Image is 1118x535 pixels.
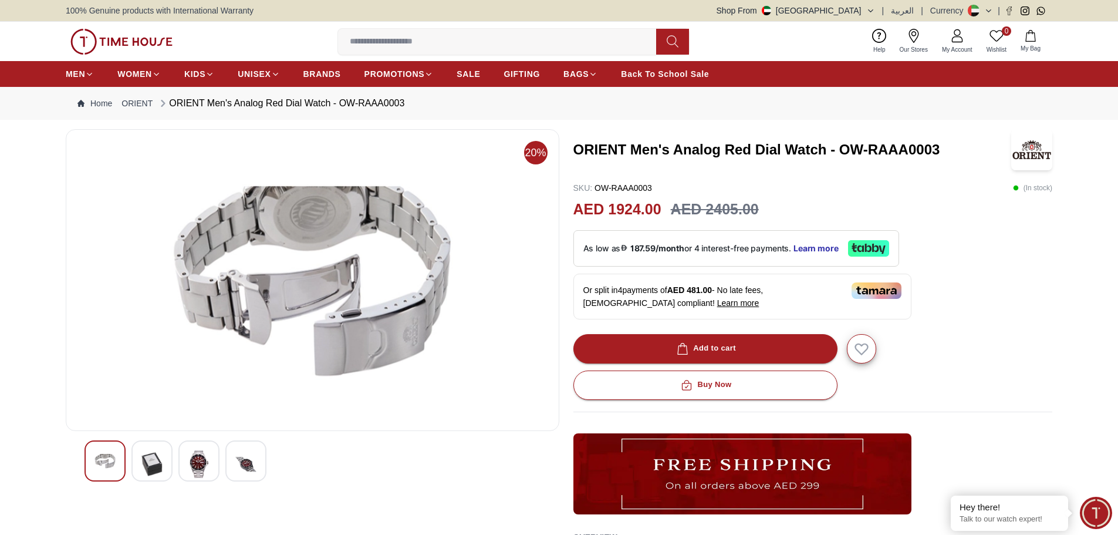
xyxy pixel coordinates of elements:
span: Our Stores [895,45,933,54]
a: Help [866,26,893,56]
div: ORIENT Men's Analog Red Dial Watch - OW-RAAA0003 [157,96,404,110]
span: 100% Genuine products with International Warranty [66,5,254,16]
span: UNISEX [238,68,271,80]
p: ( In stock ) [1013,182,1052,194]
a: GIFTING [504,63,540,85]
h3: ORIENT Men's Analog Red Dial Watch - OW-RAAA0003 [573,140,1012,159]
span: WOMEN [117,68,152,80]
button: My Bag [1014,28,1048,55]
span: | [921,5,923,16]
div: Buy Now [678,378,731,392]
a: BRANDS [303,63,341,85]
span: AED 481.00 [667,285,712,295]
div: Hey there! [960,502,1059,513]
a: MEN [66,63,94,85]
a: SALE [457,63,480,85]
span: SKU : [573,183,593,193]
span: Help [869,45,890,54]
div: Add to cart [674,342,736,355]
a: ORIENT [121,97,153,109]
img: United Arab Emirates [762,6,771,15]
span: Learn more [717,298,759,308]
span: 20% [524,141,548,164]
img: ... [70,29,173,55]
img: ORIENT Men's Analog Red Dial Watch - OW-RAAA0003 [235,450,256,478]
span: KIDS [184,68,205,80]
a: KIDS [184,63,214,85]
a: UNISEX [238,63,279,85]
h3: AED 2405.00 [671,198,759,221]
span: | [882,5,884,16]
a: BAGS [563,63,597,85]
div: Or split in 4 payments of - No late fees, [DEMOGRAPHIC_DATA] compliant! [573,274,911,319]
img: ... [573,433,911,514]
p: OW-RAAA0003 [573,182,652,194]
a: Facebook [1005,6,1014,15]
span: GIFTING [504,68,540,80]
span: PROMOTIONS [364,68,425,80]
img: ORIENT Men's Analog Red Dial Watch - OW-RAAA0003 [188,450,210,478]
a: Whatsapp [1036,6,1045,15]
img: ORIENT Men's Analog Red Dial Watch - OW-RAAA0003 [1011,129,1052,170]
a: Back To School Sale [621,63,709,85]
a: PROMOTIONS [364,63,434,85]
img: ORIENT Men's Analog Red Dial Watch - OW-RAAA0003 [94,450,116,472]
img: ORIENT Men's Analog Red Dial Watch - OW-RAAA0003 [76,139,549,421]
span: MEN [66,68,85,80]
a: 0Wishlist [979,26,1014,56]
button: العربية [891,5,914,16]
span: SALE [457,68,480,80]
span: | [998,5,1000,16]
div: Chat Widget [1080,497,1112,529]
a: Our Stores [893,26,935,56]
nav: Breadcrumb [66,87,1052,120]
span: Wishlist [982,45,1011,54]
button: Buy Now [573,371,837,400]
span: BAGS [563,68,589,80]
span: My Bag [1016,44,1045,53]
img: Tamara [852,282,901,299]
a: Home [77,97,112,109]
span: 0 [1002,26,1011,36]
span: My Account [937,45,977,54]
a: WOMEN [117,63,161,85]
a: Instagram [1021,6,1029,15]
button: Shop From[GEOGRAPHIC_DATA] [717,5,875,16]
div: Currency [930,5,968,16]
button: Add to cart [573,334,837,364]
span: BRANDS [303,68,341,80]
p: Talk to our watch expert! [960,514,1059,524]
span: Back To School Sale [621,68,709,80]
img: ORIENT Men's Analog Red Dial Watch - OW-RAAA0003 [141,450,163,478]
h2: AED 1924.00 [573,198,661,221]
